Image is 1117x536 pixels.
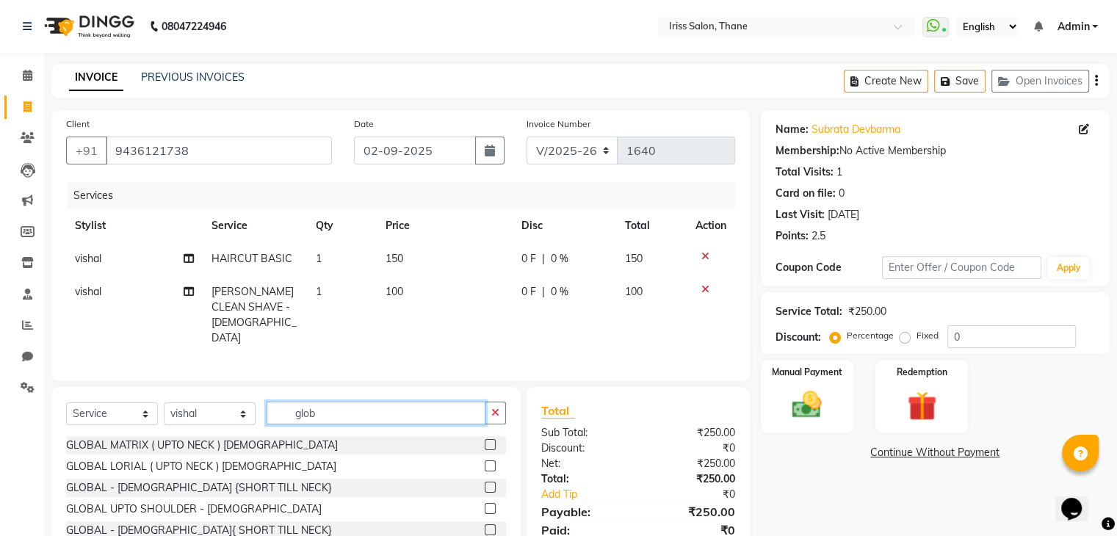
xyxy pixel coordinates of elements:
span: 1 [316,285,322,298]
button: Create New [844,70,928,93]
span: 100 [625,285,643,298]
label: Percentage [847,329,894,342]
div: Sub Total: [530,425,638,441]
button: Apply [1047,257,1089,279]
span: 0 F [521,284,536,300]
span: | [542,284,545,300]
div: ₹0 [638,441,746,456]
span: 150 [386,252,403,265]
span: 0 % [551,251,568,267]
a: PREVIOUS INVOICES [141,70,245,84]
span: 0 F [521,251,536,267]
a: INVOICE [69,65,123,91]
div: Discount: [530,441,638,456]
div: GLOBAL - [DEMOGRAPHIC_DATA] {SHORT TILL NECK} [66,480,332,496]
div: Membership: [776,143,839,159]
div: Coupon Code [776,260,882,275]
span: vishal [75,285,101,298]
a: Add Tip [530,487,656,502]
label: Client [66,117,90,131]
div: ₹250.00 [848,304,886,319]
img: logo [37,6,138,47]
div: ₹250.00 [638,503,746,521]
input: Search or Scan [267,402,485,424]
div: GLOBAL MATRIX ( UPTO NECK ) [DEMOGRAPHIC_DATA] [66,438,338,453]
div: ₹250.00 [638,425,746,441]
div: GLOBAL LORIAL ( UPTO NECK ) [DEMOGRAPHIC_DATA] [66,459,336,474]
th: Action [687,209,735,242]
button: +91 [66,137,107,164]
th: Qty [307,209,377,242]
div: ₹0 [656,487,745,502]
th: Total [616,209,687,242]
div: Total Visits: [776,164,834,180]
label: Invoice Number [527,117,590,131]
span: [PERSON_NAME] CLEAN SHAVE - [DEMOGRAPHIC_DATA] [212,285,297,344]
div: ₹250.00 [638,471,746,487]
div: Discount: [776,330,821,345]
span: Admin [1057,19,1089,35]
span: vishal [75,252,101,265]
span: HAIRCUT BASIC [212,252,292,265]
div: Payable: [530,503,638,521]
input: Enter Offer / Coupon Code [882,256,1042,279]
div: No Active Membership [776,143,1095,159]
div: Service Total: [776,304,842,319]
th: Stylist [66,209,203,242]
input: Search by Name/Mobile/Email/Code [106,137,332,164]
div: GLOBAL UPTO SHOULDER - [DEMOGRAPHIC_DATA] [66,501,322,517]
div: ₹250.00 [638,456,746,471]
div: Card on file: [776,186,836,201]
button: Save [934,70,986,93]
label: Manual Payment [772,366,842,379]
th: Disc [513,209,616,242]
label: Fixed [917,329,939,342]
span: 1 [316,252,322,265]
a: Subrata Devbarma [811,122,900,137]
div: Points: [776,228,809,244]
div: 0 [839,186,845,201]
b: 08047224946 [162,6,226,47]
div: [DATE] [828,207,859,222]
span: 150 [625,252,643,265]
div: 1 [836,164,842,180]
div: Total: [530,471,638,487]
iframe: chat widget [1055,477,1102,521]
span: 0 % [551,284,568,300]
span: | [542,251,545,267]
th: Price [377,209,513,242]
label: Date [354,117,374,131]
label: Redemption [897,366,947,379]
div: Services [68,182,746,209]
a: Continue Without Payment [764,445,1107,460]
span: 100 [386,285,403,298]
img: _gift.svg [898,388,946,424]
div: 2.5 [811,228,825,244]
span: Total [541,403,575,419]
th: Service [203,209,307,242]
div: Last Visit: [776,207,825,222]
button: Open Invoices [991,70,1089,93]
img: _cash.svg [783,388,831,421]
div: Name: [776,122,809,137]
div: Net: [530,456,638,471]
